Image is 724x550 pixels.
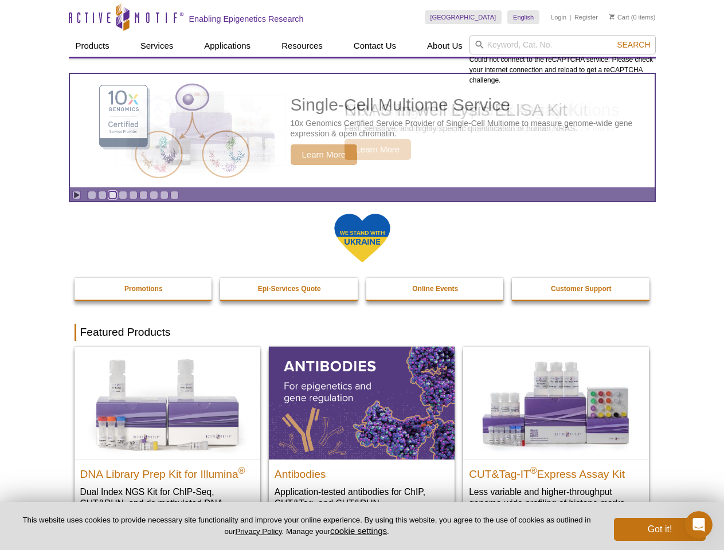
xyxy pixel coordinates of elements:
li: (0 items) [609,10,656,24]
a: Single-Cell Multiome Service Single-Cell Multiome Service 10x Genomics Certified Service Provider... [70,74,655,187]
span: Learn More [291,144,358,165]
iframe: Intercom live chat [685,511,713,539]
img: DNA Library Prep Kit for Illumina [75,347,260,459]
h2: Enabling Epigenetics Research [189,14,304,24]
h2: Antibodies [275,463,449,480]
strong: Promotions [124,285,163,293]
a: Services [134,35,181,57]
button: Search [613,40,653,50]
a: Toggle autoplay [72,191,81,199]
a: Go to slide 1 [88,191,96,199]
img: Single-Cell Multiome Service [88,78,260,183]
sup: ® [530,465,537,475]
a: Go to slide 6 [139,191,148,199]
strong: Customer Support [551,285,611,293]
p: 10x Genomics Certified Service Provider of Single-Cell Multiome to measure genome-wide gene expre... [291,118,649,139]
a: Go to slide 9 [170,191,179,199]
div: Could not connect to the reCAPTCHA service. Please check your internet connection and reload to g... [469,35,656,85]
img: Your Cart [609,14,615,19]
img: CUT&Tag-IT® Express Assay Kit [463,347,649,459]
a: Contact Us [347,35,403,57]
h2: DNA Library Prep Kit for Illumina [80,463,255,480]
li: | [570,10,572,24]
a: Go to slide 2 [98,191,107,199]
img: All Antibodies [269,347,455,459]
a: About Us [420,35,469,57]
a: DNA Library Prep Kit for Illumina DNA Library Prep Kit for Illumina® Dual Index NGS Kit for ChIP-... [75,347,260,532]
a: Login [551,13,566,21]
a: Applications [197,35,257,57]
button: Got it! [614,518,706,541]
a: Customer Support [512,278,651,300]
a: Privacy Policy [235,527,281,536]
a: Go to slide 7 [150,191,158,199]
a: Promotions [75,278,213,300]
sup: ® [238,465,245,475]
a: Cart [609,13,629,21]
h2: Single-Cell Multiome Service [291,96,649,113]
a: CUT&Tag-IT® Express Assay Kit CUT&Tag-IT®Express Assay Kit Less variable and higher-throughput ge... [463,347,649,520]
span: Search [617,40,650,49]
p: Less variable and higher-throughput genome-wide profiling of histone marks​. [469,486,643,509]
a: Resources [275,35,330,57]
a: Go to slide 5 [129,191,138,199]
img: We Stand With Ukraine [334,213,391,264]
a: [GEOGRAPHIC_DATA] [425,10,502,24]
a: Go to slide 8 [160,191,169,199]
article: Single-Cell Multiome Service [70,74,655,187]
a: Products [69,35,116,57]
a: All Antibodies Antibodies Application-tested antibodies for ChIP, CUT&Tag, and CUT&RUN. [269,347,455,520]
a: Go to slide 3 [108,191,117,199]
strong: Epi-Services Quote [258,285,321,293]
p: This website uses cookies to provide necessary site functionality and improve your online experie... [18,515,595,537]
button: cookie settings [330,526,387,536]
h2: Featured Products [75,324,650,341]
a: Epi-Services Quote [220,278,359,300]
a: Online Events [366,278,505,300]
strong: Online Events [412,285,458,293]
h2: CUT&Tag-IT Express Assay Kit [469,463,643,480]
p: Dual Index NGS Kit for ChIP-Seq, CUT&RUN, and ds methylated DNA assays. [80,486,255,521]
a: Go to slide 4 [119,191,127,199]
a: English [507,10,539,24]
a: Register [574,13,598,21]
p: Application-tested antibodies for ChIP, CUT&Tag, and CUT&RUN. [275,486,449,509]
input: Keyword, Cat. No. [469,35,656,54]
